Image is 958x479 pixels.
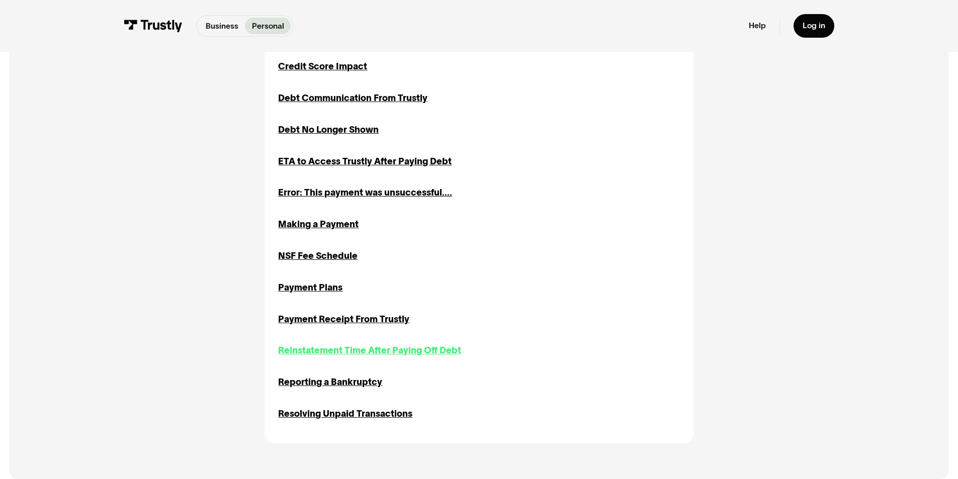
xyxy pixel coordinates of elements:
[278,313,409,326] a: Payment Receipt From Trustly
[278,407,412,421] a: Resolving Unpaid Transactions
[252,20,284,32] p: Personal
[803,21,825,31] div: Log in
[245,18,291,34] a: Personal
[794,14,834,38] a: Log in
[278,155,452,168] a: ETA to Access Trustly After Paying Debt
[206,20,238,32] p: Business
[749,21,766,31] a: Help
[278,91,427,105] a: Debt Communication From Trustly
[278,218,359,231] a: Making a Payment
[278,375,382,389] a: Reporting a Bankruptcy
[278,123,379,137] a: Debt No Longer Shown
[199,18,245,34] a: Business
[278,344,461,357] a: Reinstatement Time After Paying Off Debt
[278,186,452,200] a: Error: This payment was unsuccessful....
[278,281,342,295] a: Payment Plans
[278,60,367,73] a: Credit Score Impact
[278,249,358,263] a: NSF Fee Schedule
[124,20,183,32] img: Trustly Logo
